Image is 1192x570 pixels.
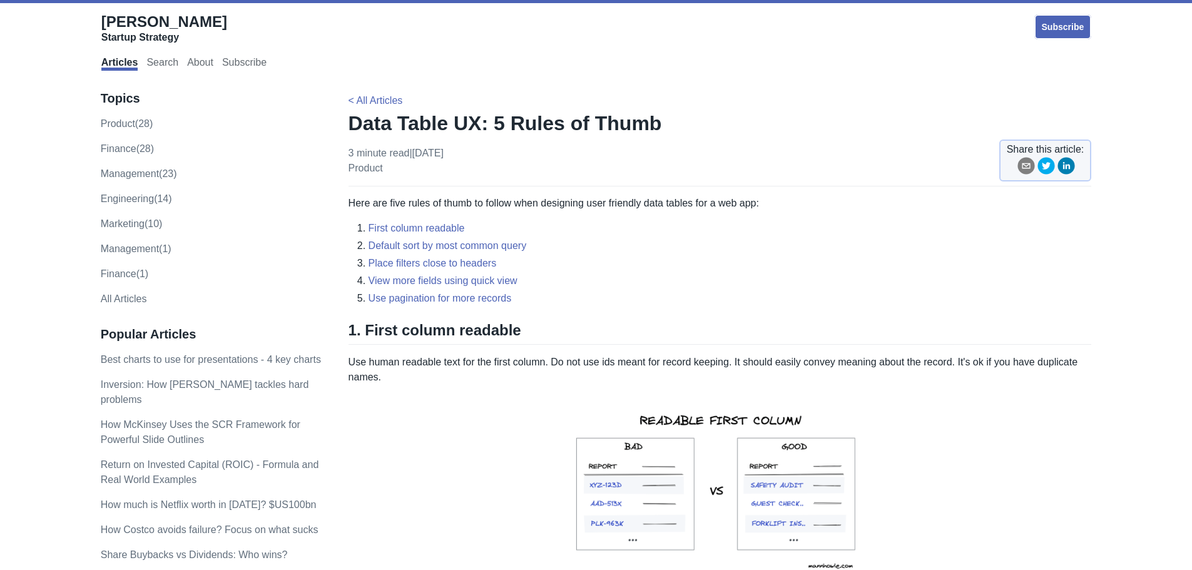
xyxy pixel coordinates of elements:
[101,419,300,445] a: How McKinsey Uses the SCR Framework for Powerful Slide Outlines
[349,321,1092,345] h2: 1. First column readable
[349,355,1092,385] p: Use human readable text for the first column. Do not use ids meant for record keeping. It should ...
[101,293,147,304] a: All Articles
[1007,142,1084,157] span: Share this article:
[101,168,177,179] a: management(23)
[369,293,512,303] a: Use pagination for more records
[101,243,171,254] a: Management(1)
[349,163,383,173] a: product
[1034,14,1092,39] a: Subscribe
[1017,157,1035,179] button: email
[101,57,138,71] a: Articles
[101,91,322,106] h3: Topics
[101,354,321,365] a: Best charts to use for presentations - 4 key charts
[349,196,1092,211] p: Here are five rules of thumb to follow when designing user friendly data tables for a web app:
[101,31,227,44] div: Startup Strategy
[369,240,527,251] a: Default sort by most common query
[349,146,444,176] p: 3 minute read | [DATE]
[101,13,227,30] span: [PERSON_NAME]
[146,57,178,71] a: Search
[369,258,497,268] a: Place filters close to headers
[222,57,267,71] a: Subscribe
[101,327,322,342] h3: Popular Articles
[369,223,465,233] a: First column readable
[187,57,213,71] a: About
[101,193,172,204] a: engineering(14)
[101,143,154,154] a: finance(28)
[101,379,309,405] a: Inversion: How [PERSON_NAME] tackles hard problems
[349,111,1092,136] h1: Data Table UX: 5 Rules of Thumb
[101,268,148,279] a: Finance(1)
[101,13,227,44] a: [PERSON_NAME]Startup Strategy
[101,118,153,129] a: product(28)
[101,218,163,229] a: marketing(10)
[101,524,318,535] a: How Costco avoids failure? Focus on what sucks
[369,275,517,286] a: View more fields using quick view
[101,459,319,485] a: Return on Invested Capital (ROIC) - Formula and Real World Examples
[101,499,317,510] a: How much is Netflix worth in [DATE]? $US100bn
[1037,157,1055,179] button: twitter
[1057,157,1075,179] button: linkedin
[349,95,403,106] a: < All Articles
[101,549,288,560] a: Share Buybacks vs Dividends: Who wins?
